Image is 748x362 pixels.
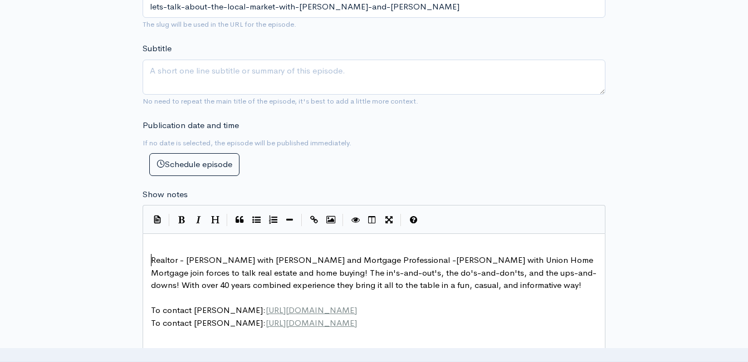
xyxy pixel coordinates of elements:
span: Realtor - [PERSON_NAME] with [PERSON_NAME] and Mortgage Professional -[PERSON_NAME] with Union Ho... [151,255,597,290]
button: Toggle Side by Side [364,212,380,228]
i: | [301,214,302,227]
span: ----- [151,343,170,353]
label: Show notes [143,188,188,201]
button: Markdown Guide [405,212,422,228]
span: [URL][DOMAIN_NAME] [266,305,357,315]
button: Generic List [248,212,265,228]
small: No need to repeat the main title of the episode, it's best to add a little more context. [143,96,418,106]
button: Toggle Preview [347,212,364,228]
button: Schedule episode [149,153,239,176]
i: | [169,214,170,227]
button: Italic [190,212,207,228]
label: Publication date and time [143,119,239,132]
i: | [227,214,228,227]
i: | [343,214,344,227]
button: Numbered List [265,212,281,228]
button: Insert Show Notes Template [149,211,165,227]
small: If no date is selected, the episode will be published immediately. [143,138,351,148]
label: Subtitle [143,42,172,55]
span: To contact [PERSON_NAME]: [151,317,357,328]
button: Insert Horizontal Line [281,212,298,228]
button: Toggle Fullscreen [380,212,397,228]
span: To contact [PERSON_NAME]: [151,305,357,315]
button: Insert Image [322,212,339,228]
span: [URL][DOMAIN_NAME] [266,317,357,328]
button: Bold [173,212,190,228]
i: | [400,214,402,227]
button: Heading [207,212,223,228]
button: Create Link [306,212,322,228]
button: Quote [231,212,248,228]
small: The slug will be used in the URL for the episode. [143,19,296,29]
